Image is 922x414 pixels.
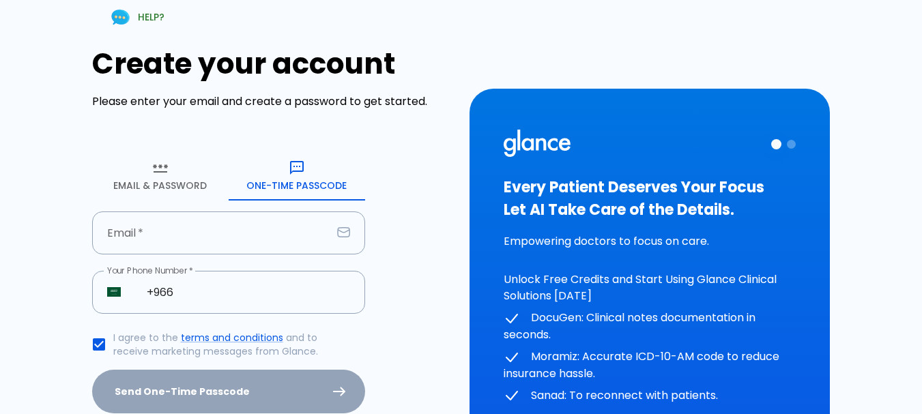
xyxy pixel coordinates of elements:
[504,387,796,404] p: Sanad: To reconnect with patients.
[92,151,229,201] button: Email & Password
[92,211,332,254] input: your.email@example.com
[181,331,283,344] a: terms and conditions
[109,5,132,29] img: Chat Support
[92,93,453,110] p: Please enter your email and create a password to get started.
[229,151,365,201] button: One-Time Passcode
[102,280,126,304] button: Select country
[92,47,453,80] h1: Create your account
[113,331,354,358] p: I agree to the and to receive marketing messages from Glance.
[504,233,796,250] p: Empowering doctors to focus on care.
[504,349,796,382] p: Moramiz: Accurate ICD-10-AM code to reduce insurance hassle.
[504,176,796,221] h3: Every Patient Deserves Your Focus Let AI Take Care of the Details.
[504,310,796,343] p: DocuGen: Clinical notes documentation in seconds.
[504,271,796,304] p: Unlock Free Credits and Start Using Glance Clinical Solutions [DATE]
[107,287,121,297] img: unknown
